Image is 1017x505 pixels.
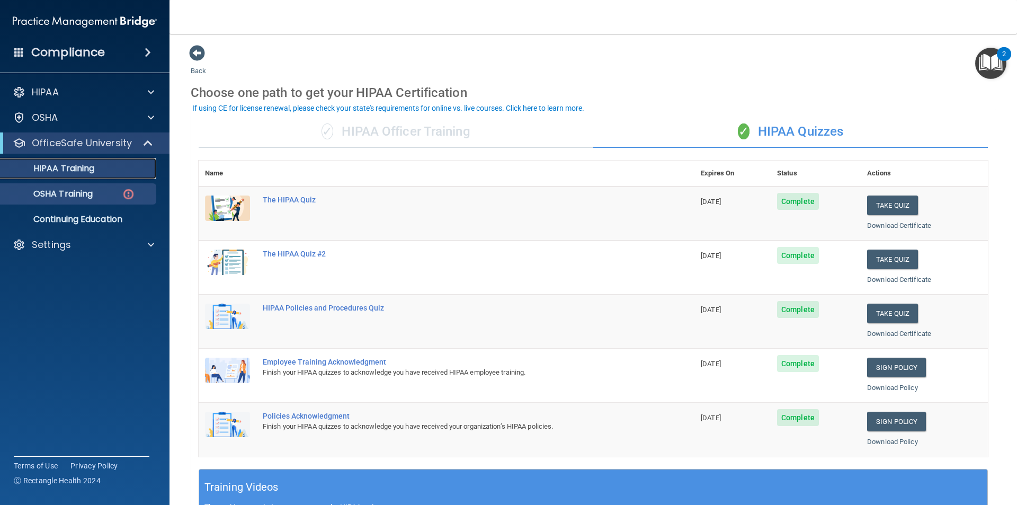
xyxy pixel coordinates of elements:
[32,111,58,124] p: OSHA
[867,196,918,215] button: Take Quiz
[738,123,750,139] span: ✓
[867,384,918,392] a: Download Policy
[701,360,721,368] span: [DATE]
[7,189,93,199] p: OSHA Training
[777,301,819,318] span: Complete
[771,161,861,187] th: Status
[7,163,94,174] p: HIPAA Training
[701,306,721,314] span: [DATE]
[867,250,918,269] button: Take Quiz
[199,161,256,187] th: Name
[975,48,1006,79] button: Open Resource Center, 2 new notifications
[861,161,988,187] th: Actions
[13,11,157,32] img: PMB logo
[1002,54,1006,68] div: 2
[777,355,819,372] span: Complete
[122,188,135,201] img: danger-circle.6113f641.png
[7,214,151,225] p: Continuing Education
[263,366,641,379] div: Finish your HIPAA quizzes to acknowledge you have received HIPAA employee training.
[263,196,641,204] div: The HIPAA Quiz
[867,358,926,377] a: Sign Policy
[263,250,641,258] div: The HIPAA Quiz #2
[694,161,771,187] th: Expires On
[777,409,819,426] span: Complete
[192,104,584,112] div: If using CE for license renewal, please check your state's requirements for online vs. live cours...
[204,478,279,497] h5: Training Videos
[701,252,721,260] span: [DATE]
[191,103,586,113] button: If using CE for license renewal, please check your state's requirements for online vs. live cours...
[199,116,593,148] div: HIPAA Officer Training
[867,304,918,323] button: Take Quiz
[70,460,118,471] a: Privacy Policy
[777,247,819,264] span: Complete
[191,54,206,75] a: Back
[191,77,996,108] div: Choose one path to get your HIPAA Certification
[31,45,105,60] h4: Compliance
[32,137,132,149] p: OfficeSafe University
[867,412,926,431] a: Sign Policy
[777,193,819,210] span: Complete
[263,412,641,420] div: Policies Acknowledgment
[593,116,988,148] div: HIPAA Quizzes
[32,238,71,251] p: Settings
[701,198,721,206] span: [DATE]
[263,304,641,312] div: HIPAA Policies and Procedures Quiz
[701,414,721,422] span: [DATE]
[867,276,931,283] a: Download Certificate
[13,86,154,99] a: HIPAA
[867,438,918,446] a: Download Policy
[13,137,154,149] a: OfficeSafe University
[867,330,931,338] a: Download Certificate
[263,420,641,433] div: Finish your HIPAA quizzes to acknowledge you have received your organization’s HIPAA policies.
[13,111,154,124] a: OSHA
[14,475,101,486] span: Ⓒ Rectangle Health 2024
[263,358,641,366] div: Employee Training Acknowledgment
[322,123,333,139] span: ✓
[14,460,58,471] a: Terms of Use
[867,222,931,229] a: Download Certificate
[32,86,59,99] p: HIPAA
[13,238,154,251] a: Settings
